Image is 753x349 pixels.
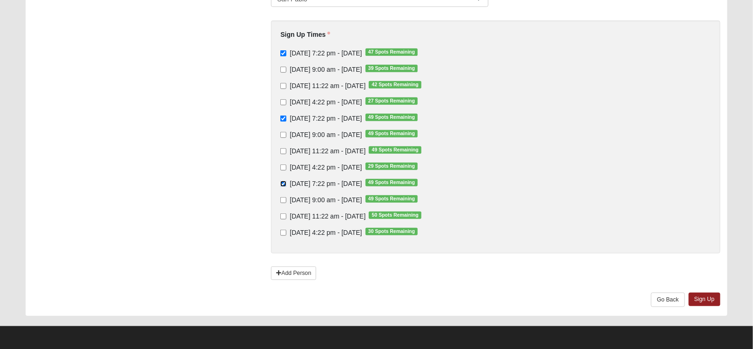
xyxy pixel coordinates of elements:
span: 42 Spots Remaining [369,81,421,89]
span: 50 Spots Remaining [369,212,421,219]
input: [DATE] 11:22 am - [DATE]42 Spots Remaining [280,83,286,89]
input: [DATE] 7:22 pm - [DATE]47 Spots Remaining [280,50,286,56]
a: Sign Up [689,293,720,306]
span: [DATE] 11:22 am - [DATE] [290,147,366,155]
span: [DATE] 9:00 am - [DATE] [290,131,362,138]
span: 47 Spots Remaining [366,48,418,56]
span: 49 Spots Remaining [366,130,418,137]
span: 49 Spots Remaining [369,146,421,154]
input: [DATE] 7:22 pm - [DATE]49 Spots Remaining [280,116,286,122]
span: 49 Spots Remaining [366,195,418,203]
span: [DATE] 11:22 am - [DATE] [290,212,366,220]
span: [DATE] 4:22 pm - [DATE] [290,98,362,106]
input: [DATE] 4:22 pm - [DATE]27 Spots Remaining [280,99,286,105]
span: 30 Spots Remaining [366,228,418,235]
input: [DATE] 4:22 pm - [DATE]29 Spots Remaining [280,164,286,171]
span: [DATE] 7:22 pm - [DATE] [290,49,362,57]
input: [DATE] 11:22 am - [DATE]49 Spots Remaining [280,148,286,154]
input: [DATE] 4:22 pm - [DATE]30 Spots Remaining [280,230,286,236]
span: [DATE] 9:00 am - [DATE] [290,196,362,204]
span: 49 Spots Remaining [366,179,418,186]
input: [DATE] 11:22 am - [DATE]50 Spots Remaining [280,213,286,219]
a: Add Person [271,267,316,280]
span: [DATE] 7:22 pm - [DATE] [290,115,362,122]
a: Go Back [651,293,685,307]
label: Sign Up Times [280,30,330,39]
span: [DATE] 9:00 am - [DATE] [290,66,362,73]
input: [DATE] 7:22 pm - [DATE]49 Spots Remaining [280,181,286,187]
span: [DATE] 4:22 pm - [DATE] [290,164,362,171]
span: 29 Spots Remaining [366,163,418,170]
span: 39 Spots Remaining [366,65,418,72]
input: [DATE] 9:00 am - [DATE]49 Spots Remaining [280,197,286,203]
span: [DATE] 11:22 am - [DATE] [290,82,366,89]
span: 49 Spots Remaining [366,114,418,121]
span: [DATE] 4:22 pm - [DATE] [290,229,362,236]
input: [DATE] 9:00 am - [DATE]39 Spots Remaining [280,67,286,73]
span: 27 Spots Remaining [366,97,418,105]
span: [DATE] 7:22 pm - [DATE] [290,180,362,187]
input: [DATE] 9:00 am - [DATE]49 Spots Remaining [280,132,286,138]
